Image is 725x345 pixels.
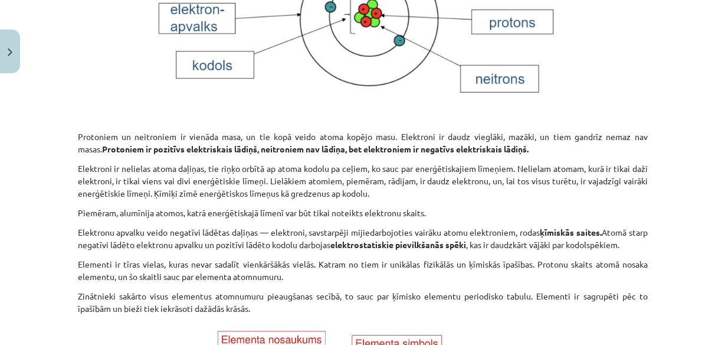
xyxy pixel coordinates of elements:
[78,162,648,200] p: Elektroni ir nelielas atoma daļiņas, tie riņķo orbītā ap atoma kodolu pa ceļiem, ko sauc par ener...
[78,290,648,315] p: Zinātnieki sakārto visus elementus atomnumuru pieaugšanas secībā, to sauc par ķīmisko elementu pe...
[330,239,466,250] strong: elektrostatiskie pievilkšanās spēki
[78,207,648,219] p: Piemēram, alumīnija atomos, katrā enerģētiskajā līmenī var būt tikai noteikts elektronu skaits.
[540,227,602,237] strong: ķīmiskās saites.
[78,226,648,251] p: Elektronu apvalku veido negatīvi lādētas daļiņas — elektroni, savstarpēji mijiedarbojoties vairāk...
[102,144,529,154] strong: Protoniem ir pozitīvs elektriskais lādiņš, neitroniem nav lādiņa, bet elektroniem ir negatīvs ele...
[78,131,648,155] p: Protoniem un neitroniem ir vienāda masa, un tie kopā veido atoma kopējo masu. Elektroni ir daudz ...
[78,258,648,283] p: Elementi ir tīras vielas, kuras nevar sadalīt vienkāršākās vielās. Katram no tiem ir unikālas fiz...
[8,48,12,56] img: icon-close-lesson-0947bae3869378f0d4975bcd49f059093ad1ed9edebbc8119c70593378902aed.svg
